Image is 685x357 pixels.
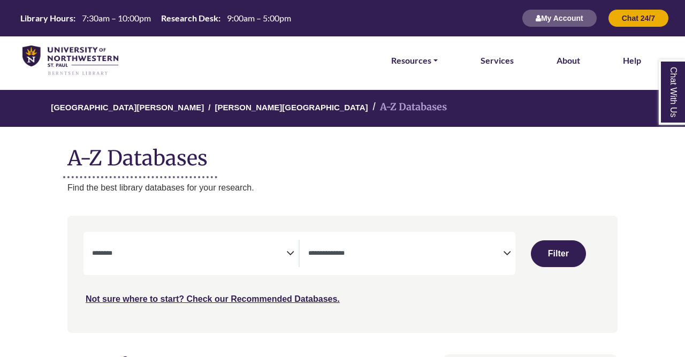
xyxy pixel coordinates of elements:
textarea: Search [92,250,286,259]
a: Resources [391,54,438,67]
nav: breadcrumb [67,90,618,127]
button: Chat 24/7 [608,9,669,27]
li: A-Z Databases [368,100,447,115]
textarea: Search [308,250,503,259]
a: Not sure where to start? Check our Recommended Databases. [86,294,340,303]
a: My Account [522,13,597,22]
h1: A-Z Databases [67,138,618,170]
a: Chat 24/7 [608,13,669,22]
button: Submit for Search Results [531,240,586,267]
th: Library Hours: [16,12,76,24]
a: Help [623,54,641,67]
a: [PERSON_NAME][GEOGRAPHIC_DATA] [215,101,368,112]
table: Hours Today [16,12,295,22]
nav: Search filters [67,216,618,332]
a: Services [481,54,514,67]
button: My Account [522,9,597,27]
span: 7:30am – 10:00pm [82,13,151,23]
a: Hours Today [16,12,295,25]
a: About [557,54,580,67]
p: Find the best library databases for your research. [67,181,618,195]
th: Research Desk: [157,12,221,24]
img: library_home [22,45,118,76]
a: [GEOGRAPHIC_DATA][PERSON_NAME] [51,101,204,112]
span: 9:00am – 5:00pm [227,13,291,23]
